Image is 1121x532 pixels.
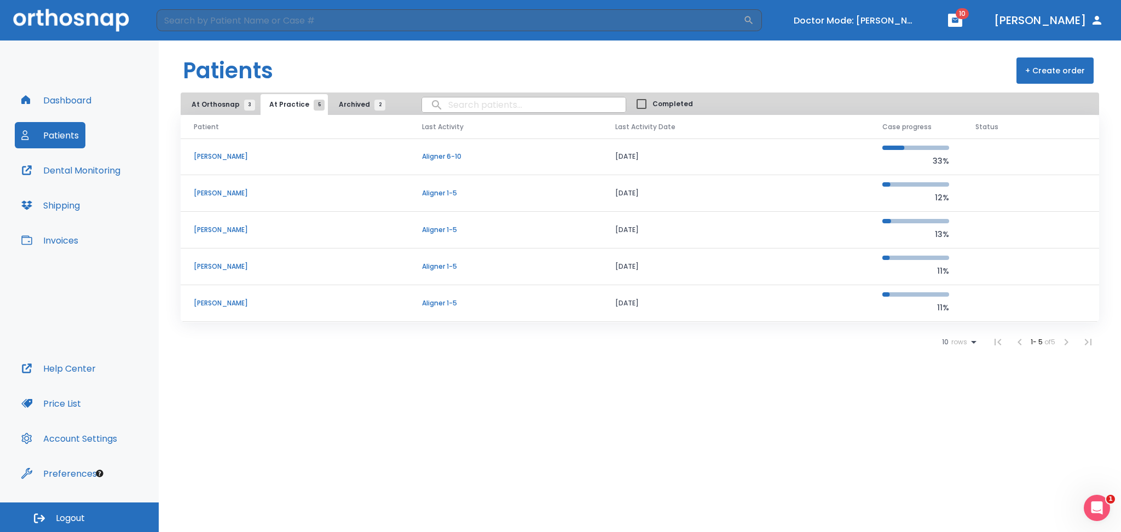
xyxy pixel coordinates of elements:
p: [PERSON_NAME] [194,225,396,235]
td: [DATE] [602,138,869,175]
span: Patient [194,122,219,132]
span: of 5 [1044,337,1055,346]
input: search [422,94,626,115]
span: 1 - 5 [1031,337,1044,346]
span: 1 [1106,495,1115,504]
span: Case progress [882,122,932,132]
button: Patients [15,122,85,148]
span: Archived [339,100,380,109]
button: Preferences [15,460,103,487]
span: Status [975,122,998,132]
span: 3 [244,100,255,111]
button: + Create order [1016,57,1094,84]
span: 2 [374,100,385,111]
p: Aligner 1-5 [422,225,588,235]
button: Dental Monitoring [15,157,127,183]
button: Price List [15,390,88,417]
button: [PERSON_NAME] [990,10,1108,30]
button: Help Center [15,355,102,381]
span: At Orthosnap [192,100,250,109]
p: Aligner 6-10 [422,152,588,161]
span: Completed [652,99,693,109]
span: Last Activity [422,122,464,132]
td: [DATE] [602,212,869,248]
span: At Practice [269,100,319,109]
p: [PERSON_NAME] [194,298,396,308]
p: Aligner 1-5 [422,298,588,308]
p: [PERSON_NAME] [194,262,396,271]
p: [PERSON_NAME] [194,152,396,161]
span: 10 [956,8,969,19]
p: 11% [882,264,949,277]
div: Tooltip anchor [95,469,105,478]
p: Aligner 1-5 [422,262,588,271]
span: 10 [942,338,949,346]
span: 5 [314,100,325,111]
td: [DATE] [602,248,869,285]
input: Search by Patient Name or Case # [157,9,743,31]
button: Dashboard [15,87,98,113]
iframe: Intercom live chat [1084,495,1110,521]
span: rows [949,338,967,346]
p: Aligner 1-5 [422,188,588,198]
button: Shipping [15,192,86,218]
td: [DATE] [602,175,869,212]
p: 33% [882,154,949,167]
div: tabs [183,94,391,115]
button: Account Settings [15,425,124,452]
button: Doctor Mode: [PERSON_NAME] [789,11,921,30]
img: Orthosnap [13,9,129,31]
h1: Patients [183,54,273,87]
td: [DATE] [602,285,869,322]
button: Invoices [15,227,85,253]
p: 12% [882,191,949,204]
p: 11% [882,301,949,314]
p: [PERSON_NAME] [194,188,396,198]
span: Logout [56,512,85,524]
p: 13% [882,228,949,241]
span: Last Activity Date [615,122,675,132]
